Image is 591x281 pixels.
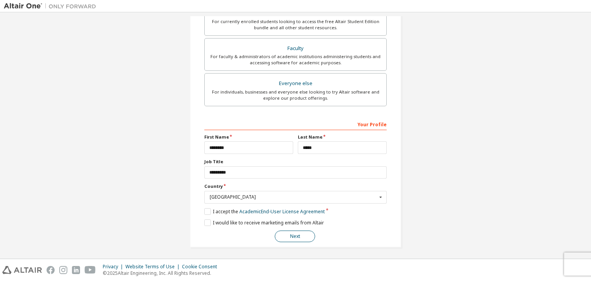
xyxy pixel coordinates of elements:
p: © 2025 Altair Engineering, Inc. All Rights Reserved. [103,270,222,276]
label: I accept the [204,208,325,215]
div: For currently enrolled students looking to access the free Altair Student Edition bundle and all ... [209,18,382,31]
button: Next [275,231,315,242]
div: For faculty & administrators of academic institutions administering students and accessing softwa... [209,54,382,66]
label: I would like to receive marketing emails from Altair [204,219,324,226]
label: Job Title [204,159,387,165]
label: First Name [204,134,293,140]
img: instagram.svg [59,266,67,274]
div: Faculty [209,43,382,54]
img: Altair One [4,2,100,10]
div: Privacy [103,264,125,270]
div: For individuals, businesses and everyone else looking to try Altair software and explore our prod... [209,89,382,101]
img: linkedin.svg [72,266,80,274]
label: Last Name [298,134,387,140]
a: Academic End-User License Agreement [239,208,325,215]
div: Your Profile [204,118,387,130]
div: Cookie Consent [182,264,222,270]
label: Country [204,183,387,189]
div: Website Terms of Use [125,264,182,270]
div: Everyone else [209,78,382,89]
img: facebook.svg [47,266,55,274]
img: altair_logo.svg [2,266,42,274]
img: youtube.svg [85,266,96,274]
div: [GEOGRAPHIC_DATA] [210,195,377,199]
